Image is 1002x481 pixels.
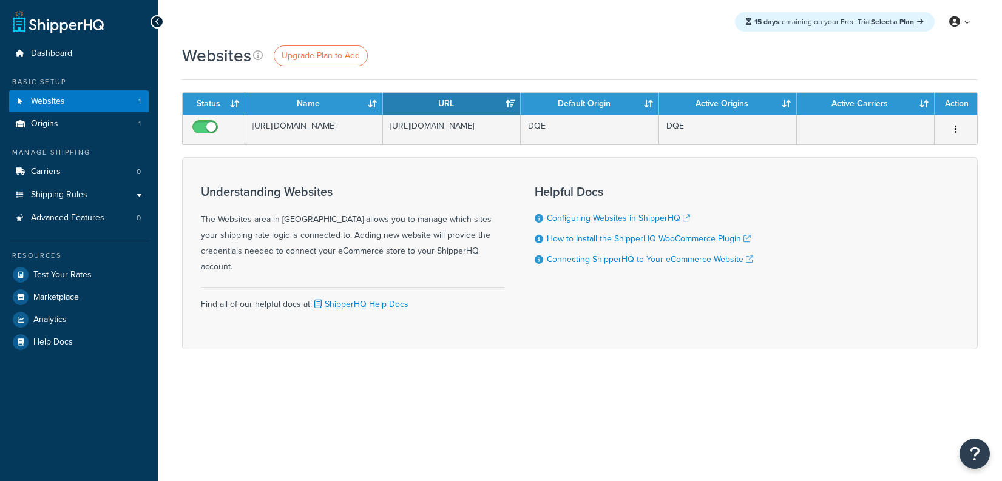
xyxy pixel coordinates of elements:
[137,167,141,177] span: 0
[9,286,149,308] a: Marketplace
[245,93,383,115] th: Name: activate to sort column ascending
[31,96,65,107] span: Websites
[547,253,753,266] a: Connecting ShipperHQ to Your eCommerce Website
[521,115,658,144] td: DQE
[9,147,149,158] div: Manage Shipping
[31,167,61,177] span: Carriers
[9,251,149,261] div: Resources
[547,212,690,224] a: Configuring Websites in ShipperHQ
[245,115,383,144] td: [URL][DOMAIN_NAME]
[182,44,251,67] h1: Websites
[138,96,141,107] span: 1
[9,264,149,286] a: Test Your Rates
[960,439,990,469] button: Open Resource Center
[735,12,935,32] div: remaining on your Free Trial
[659,115,797,144] td: DQE
[201,287,504,312] div: Find all of our helpful docs at:
[9,331,149,353] a: Help Docs
[9,42,149,65] a: Dashboard
[33,270,92,280] span: Test Your Rates
[547,232,751,245] a: How to Install the ShipperHQ WooCommerce Plugin
[9,207,149,229] li: Advanced Features
[31,213,104,223] span: Advanced Features
[274,45,368,66] a: Upgrade Plan to Add
[9,90,149,113] a: Websites 1
[754,16,779,27] strong: 15 days
[183,93,245,115] th: Status: activate to sort column ascending
[9,113,149,135] a: Origins 1
[33,337,73,348] span: Help Docs
[201,185,504,198] h3: Understanding Websites
[9,161,149,183] li: Carriers
[137,213,141,223] span: 0
[31,49,72,59] span: Dashboard
[9,184,149,206] a: Shipping Rules
[935,93,977,115] th: Action
[9,207,149,229] a: Advanced Features 0
[9,309,149,331] a: Analytics
[871,16,924,27] a: Select a Plan
[33,292,79,303] span: Marketplace
[659,93,797,115] th: Active Origins: activate to sort column ascending
[9,161,149,183] a: Carriers 0
[312,298,408,311] a: ShipperHQ Help Docs
[31,190,87,200] span: Shipping Rules
[201,185,504,275] div: The Websites area in [GEOGRAPHIC_DATA] allows you to manage which sites your shipping rate logic ...
[9,90,149,113] li: Websites
[282,49,360,62] span: Upgrade Plan to Add
[521,93,658,115] th: Default Origin: activate to sort column ascending
[797,93,935,115] th: Active Carriers: activate to sort column ascending
[13,9,104,33] a: ShipperHQ Home
[535,185,753,198] h3: Helpful Docs
[9,77,149,87] div: Basic Setup
[138,119,141,129] span: 1
[383,93,521,115] th: URL: activate to sort column ascending
[33,315,67,325] span: Analytics
[31,119,58,129] span: Origins
[383,115,521,144] td: [URL][DOMAIN_NAME]
[9,113,149,135] li: Origins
